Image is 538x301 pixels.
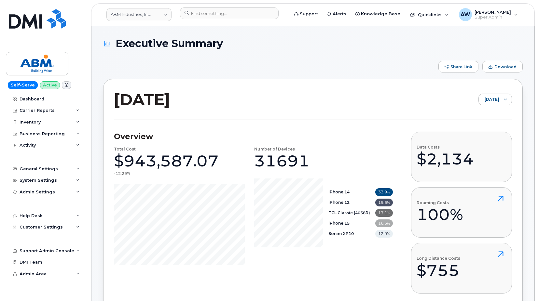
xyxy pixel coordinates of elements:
h4: Data Costs [417,145,474,149]
button: Share Link [438,61,478,72]
div: -12.29% [114,171,130,176]
b: iPhone 12 [328,200,350,205]
div: 31691 [254,151,310,171]
button: Long Distance Costs$755 [411,243,512,293]
span: 33.9% [375,188,393,196]
span: July 2025 [479,94,499,106]
h3: Overview [114,132,393,141]
span: 19.6% [375,199,393,206]
div: $943,587.07 [114,151,219,171]
span: Executive Summary [116,38,223,49]
div: $2,134 [417,149,474,169]
h2: [DATE] [114,90,170,109]
div: 100% [417,205,463,224]
h4: Total Cost [114,147,136,151]
b: Sonim XP10 [328,231,354,236]
b: iPhone 14 [328,190,350,194]
span: Download [494,64,517,69]
button: Download [482,61,523,72]
b: TCL Classic (4058R) [328,210,370,215]
h4: Roaming Costs [417,201,463,205]
h4: Number of Devices [254,147,295,151]
b: iPhone 15 [328,221,350,226]
h4: Long Distance Costs [417,256,460,260]
span: 12.9% [375,230,393,238]
span: 17.1% [375,209,393,217]
span: 16.5% [375,219,393,227]
span: Share Link [450,64,472,69]
button: Roaming Costs100% [411,187,512,238]
div: $755 [417,261,460,280]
